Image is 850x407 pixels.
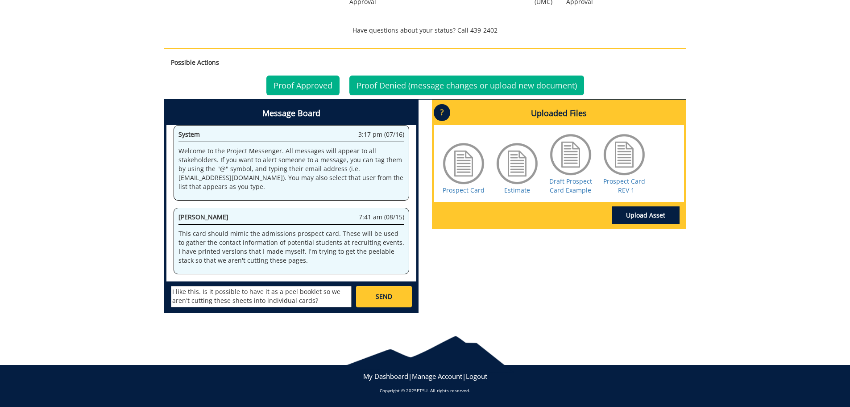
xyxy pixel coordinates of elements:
[166,102,416,125] h4: Message Board
[171,58,219,67] strong: Possible Actions
[434,102,684,125] h4: Uploaded Files
[504,186,530,194] a: Estimate
[612,206,680,224] a: Upload Asset
[178,229,404,265] p: This card should mimic the admissions prospect card. These will be used to gather the contact inf...
[412,372,462,381] a: Manage Account
[178,213,228,221] span: [PERSON_NAME]
[466,372,487,381] a: Logout
[376,292,392,301] span: SEND
[349,76,584,95] a: Proof Denied (message changes or upload new document)
[356,286,411,307] a: SEND
[359,213,404,222] span: 7:41 am (08/15)
[358,130,404,139] span: 3:17 pm (07/16)
[164,26,686,35] p: Have questions about your status? Call 439-2402
[417,387,427,394] a: ETSU
[443,186,485,194] a: Prospect Card
[178,130,200,138] span: System
[363,372,408,381] a: My Dashboard
[603,177,645,194] a: Prospect Card - REV 1
[549,177,592,194] a: Draft Prospect Card Example
[266,76,340,95] a: Proof Approved
[171,286,352,307] textarea: messageToSend
[178,147,404,191] p: Welcome to the Project Messenger. All messages will appear to all stakeholders. If you want to al...
[434,104,450,121] p: ?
